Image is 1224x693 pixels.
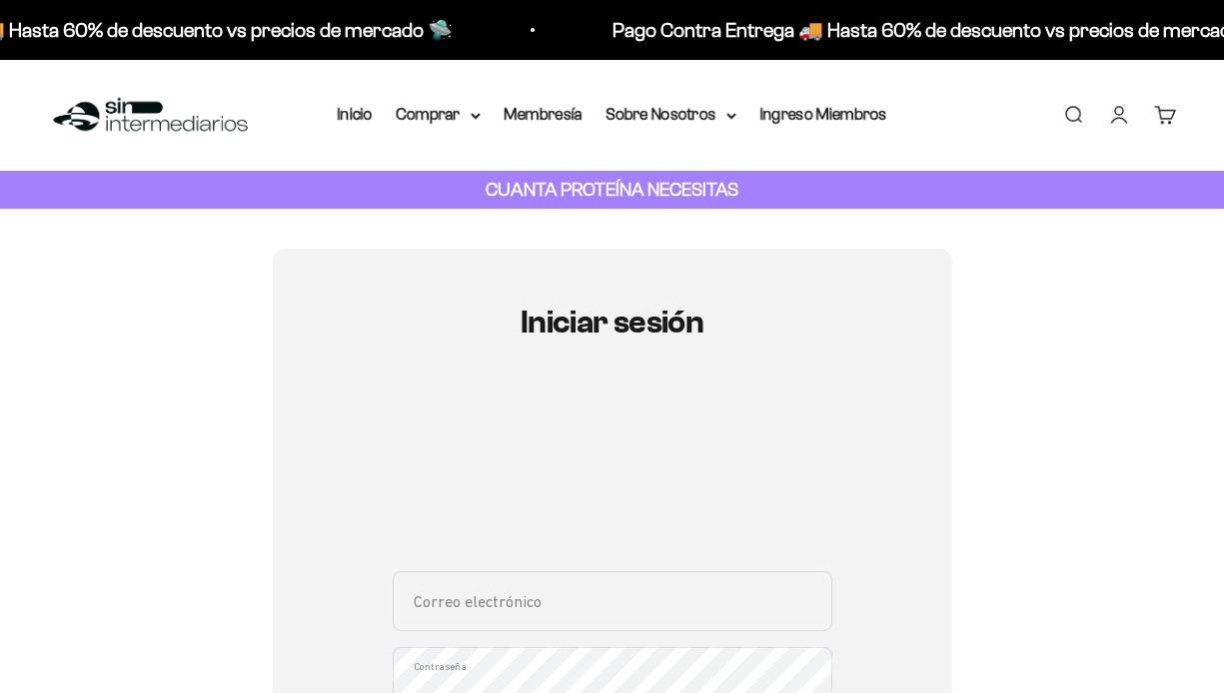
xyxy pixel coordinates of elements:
[760,106,887,123] a: Ingreso Miembros
[397,102,481,128] summary: Comprar
[393,397,832,547] iframe: Social Login Buttons
[393,305,832,340] h1: Iniciar sesión
[486,179,738,200] strong: CUANTA PROTEÍNA NECESITAS
[607,102,736,128] summary: Sobre Nosotros
[505,106,583,123] a: Membresía
[338,106,373,123] a: Inicio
